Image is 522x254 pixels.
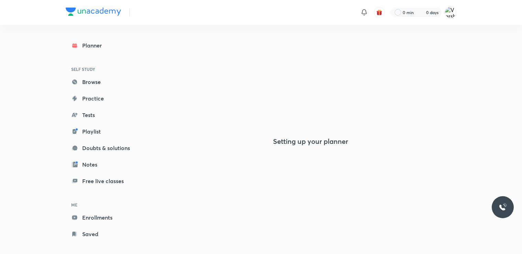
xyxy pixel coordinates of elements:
[66,158,145,171] a: Notes
[66,8,121,16] img: Company Logo
[66,174,145,188] a: Free live classes
[66,63,145,75] h6: SELF STUDY
[376,9,382,15] img: avatar
[66,108,145,122] a: Tests
[418,9,425,16] img: streak
[374,7,385,18] button: avatar
[66,211,145,224] a: Enrollments
[66,75,145,89] a: Browse
[66,8,121,18] a: Company Logo
[66,141,145,155] a: Doubts & solutions
[66,92,145,105] a: Practice
[66,39,145,52] a: Planner
[66,227,145,241] a: Saved
[499,203,507,211] img: ttu
[66,199,145,211] h6: ME
[273,137,348,146] h4: Setting up your planner
[445,7,456,18] img: Varsha V
[66,125,145,138] a: Playlist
